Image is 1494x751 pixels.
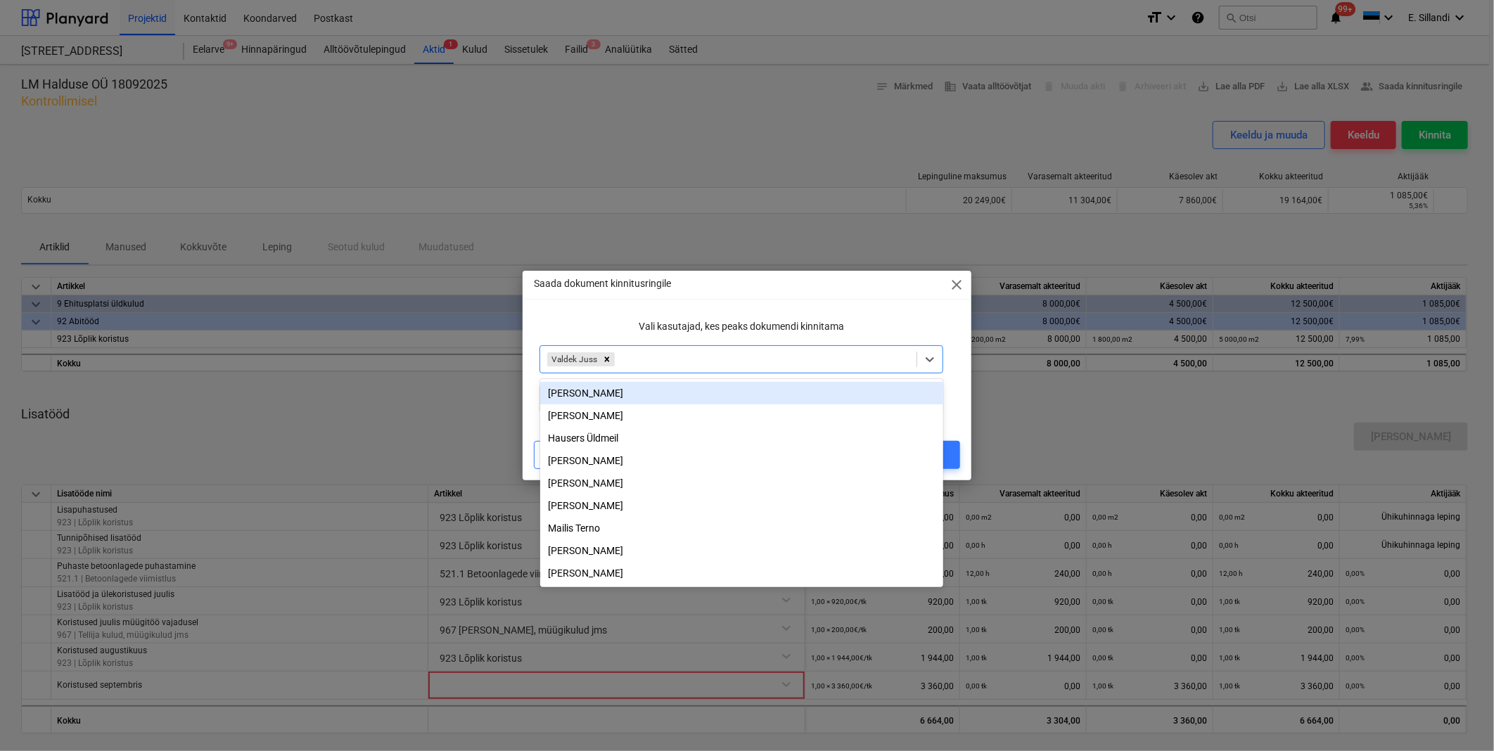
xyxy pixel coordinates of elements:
div: Aleksandr Štšerbakov [540,539,943,562]
div: [PERSON_NAME] [540,404,943,427]
div: [PERSON_NAME] [540,472,943,494]
div: [PERSON_NAME] [540,562,943,584]
div: Hausers Üldmeil [540,427,943,449]
div: [PERSON_NAME] [540,494,943,517]
iframe: Chat Widget [1424,683,1494,751]
div: [PERSON_NAME] [540,539,943,562]
div: Darja Vorobieva [540,449,943,472]
div: Marianne Reinsoo [540,404,943,427]
div: [PERSON_NAME] [540,449,943,472]
div: Tomy Saaron [540,494,943,517]
div: Valdek Juss [547,352,599,366]
div: Mati Meier [540,562,943,584]
span: close [949,276,966,293]
div: [PERSON_NAME] [540,382,943,404]
div: Tarvi Jürimaa [540,472,943,494]
div: Mailis Terno [540,517,943,539]
div: Eero Sillandi [540,382,943,404]
p: Saada dokument kinnitusringile [534,276,671,291]
button: Loobu [534,441,599,469]
div: Remove Valdek Juss [599,352,615,366]
p: Vali kasutajad, kes peaks dokumendi kinnitama [539,319,943,334]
